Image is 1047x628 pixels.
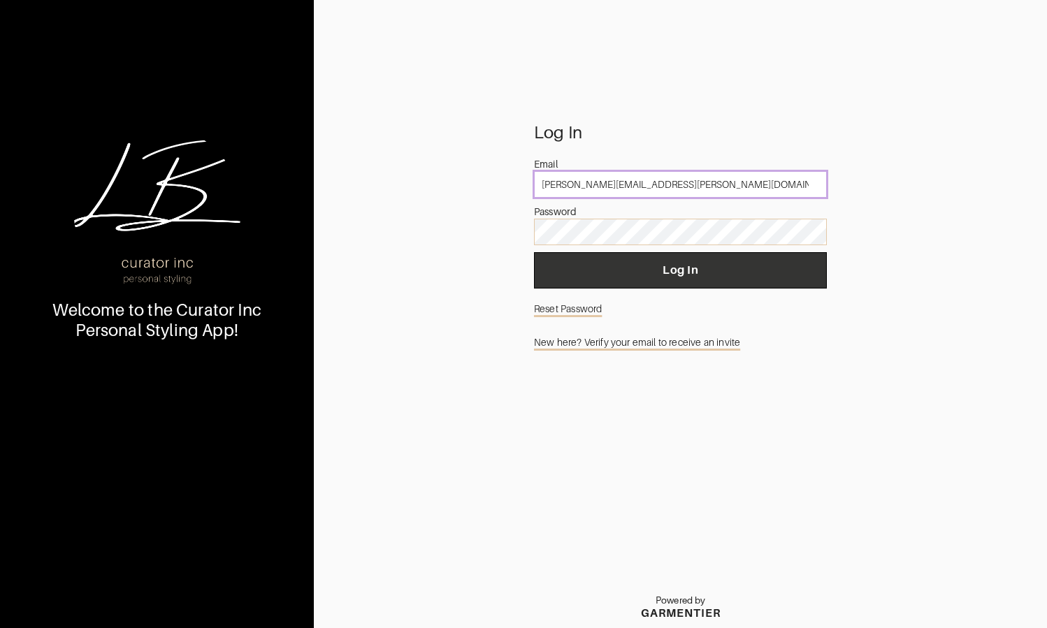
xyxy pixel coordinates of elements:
[48,300,266,341] div: Welcome to the Curator Inc Personal Styling App!
[641,606,721,620] div: GARMENTIER
[73,126,241,293] img: oxFH7zigUnxfPzrmzcytt6rk.png
[534,126,827,140] div: Log In
[534,157,827,171] div: Email
[534,252,827,289] button: Log In
[534,295,827,322] a: Reset Password
[534,205,827,219] div: Password
[545,263,816,277] span: Log In
[534,329,827,356] a: New here? Verify your email to receive an invite
[641,595,721,606] p: Powered by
